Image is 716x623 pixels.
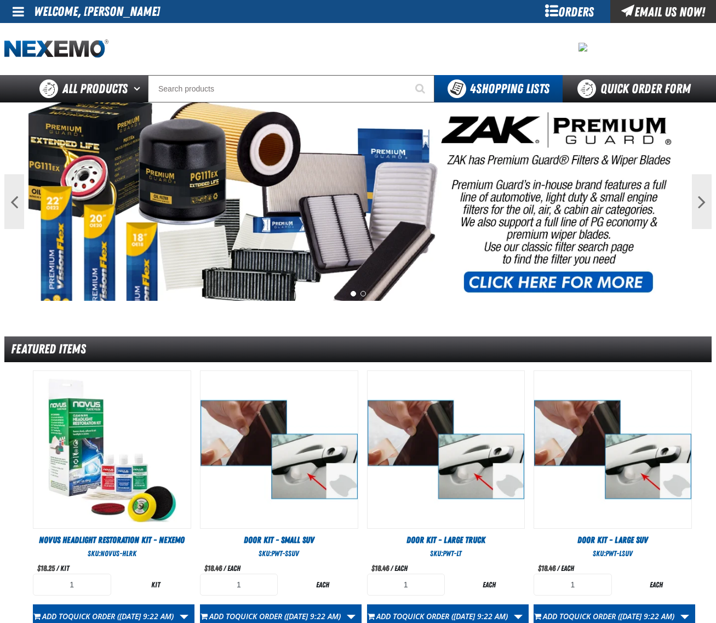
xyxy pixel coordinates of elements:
[33,548,191,559] div: SKU:
[569,611,674,621] span: Quick Order ([DATE] 9:22 AM)
[39,535,185,545] span: Novus Headlight Restoration Kit - Nexemo
[394,564,408,573] span: each
[28,102,688,301] img: PG Filters & Wipers
[617,580,696,590] div: each
[534,534,692,546] a: Door Kit - Large SUV
[42,611,174,621] span: Add to
[4,336,712,362] div: Featured Items
[450,580,529,590] div: each
[692,174,712,229] button: Next
[402,611,508,621] span: Quick Order ([DATE] 9:22 AM)
[443,549,461,558] span: PWT-LT
[201,371,358,528] : View Details of the Door Kit - Small SUV
[130,75,148,102] button: Open All Products pages
[148,75,434,102] input: Search
[543,611,674,621] span: Add to
[538,564,555,573] span: $18.46
[391,564,393,573] span: /
[351,291,356,296] button: 1 of 2
[406,535,485,545] span: Door Kit - Large Truck
[204,564,222,573] span: $18.46
[368,371,525,528] : View Details of the Door Kit - Large Truck
[100,549,136,558] span: NOVUS-HLRK
[37,564,55,573] span: $18.25
[561,564,574,573] span: each
[200,548,358,559] div: SKU:
[60,564,69,573] span: kit
[4,39,108,59] img: Nexemo logo
[33,371,191,528] : View Details of the Novus Headlight Restoration Kit - Nexemo
[200,534,358,546] a: Door Kit - Small SUV
[367,548,525,559] div: SKU:
[62,79,128,99] span: All Products
[4,174,24,229] button: Previous
[224,564,226,573] span: /
[367,534,525,546] a: Door Kit - Large Truck
[577,535,648,545] span: Door Kit - Large SUV
[470,81,549,96] span: Shopping Lists
[227,564,240,573] span: each
[563,75,711,102] a: Quick Order Form
[33,534,191,546] a: Novus Headlight Restoration Kit - Nexemo
[434,75,563,102] button: You have 4 Shopping Lists. Open to view details
[68,611,174,621] span: Quick Order ([DATE] 9:22 AM)
[201,371,358,528] img: Door Kit - Small SUV
[271,549,299,558] span: PWT-SSUV
[534,371,691,528] : View Details of the Door Kit - Large SUV
[368,371,525,528] img: Door Kit - Large Truck
[117,580,195,590] div: kit
[534,548,692,559] div: SKU:
[56,564,59,573] span: /
[244,535,314,545] span: Door Kit - Small SUV
[235,611,341,621] span: Quick Order ([DATE] 9:22 AM)
[33,574,111,596] input: Product Quantity
[33,371,191,528] img: Novus Headlight Restoration Kit - Nexemo
[534,574,612,596] input: Product Quantity
[578,43,587,52] img: 101e2d29ebe5c13c135f6d33ff989c39.png
[376,611,508,621] span: Add to
[209,611,341,621] span: Add to
[283,580,362,590] div: each
[200,574,278,596] input: Product Quantity
[534,371,691,528] img: Door Kit - Large SUV
[407,75,434,102] button: Start Searching
[557,564,559,573] span: /
[367,574,445,596] input: Product Quantity
[360,291,366,296] button: 2 of 2
[605,549,633,558] span: PWT-LSUV
[470,81,476,96] strong: 4
[371,564,389,573] span: $18.46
